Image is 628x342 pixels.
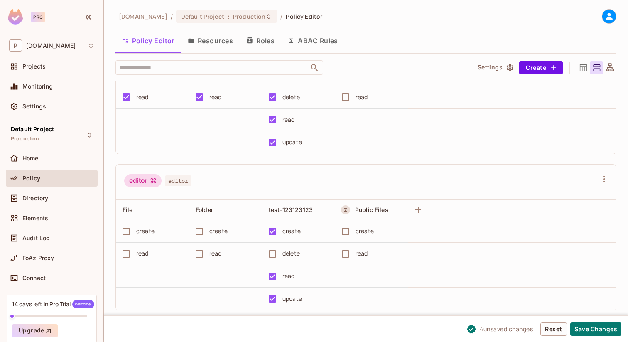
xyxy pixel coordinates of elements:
[282,115,295,124] div: read
[282,294,302,303] div: update
[171,12,173,20] li: /
[356,226,374,236] div: create
[282,226,301,236] div: create
[22,275,46,281] span: Connect
[196,206,213,213] span: Folder
[209,93,222,102] div: read
[233,12,265,20] span: Production
[123,206,133,213] span: File
[356,249,368,258] div: read
[72,300,94,308] span: Welcome!
[22,215,48,221] span: Elements
[11,126,54,133] span: Default Project
[480,325,533,333] span: 4 unsaved change s
[22,235,50,241] span: Audit Log
[11,135,39,142] span: Production
[240,30,281,51] button: Roles
[209,249,222,258] div: read
[570,322,621,336] button: Save Changes
[286,12,322,20] span: Policy Editor
[22,195,48,202] span: Directory
[341,205,350,214] button: A Resource Set is a dynamically conditioned resource, defined by real-time criteria.
[209,226,228,236] div: create
[22,103,46,110] span: Settings
[281,30,345,51] button: ABAC Rules
[227,13,230,20] span: :
[26,42,76,49] span: Workspace: permit.io
[22,63,46,70] span: Projects
[165,175,191,186] span: editor
[8,9,23,25] img: SReyMgAAAABJRU5ErkJggg==
[9,39,22,52] span: P
[181,12,224,20] span: Default Project
[22,255,54,261] span: FoAz Proxy
[12,324,58,337] button: Upgrade
[269,206,313,213] span: test-123123123
[124,174,162,187] div: editor
[22,175,40,182] span: Policy
[136,226,155,236] div: create
[540,322,567,336] button: Reset
[282,271,295,280] div: read
[115,30,181,51] button: Policy Editor
[309,62,320,74] button: Open
[282,138,302,147] div: update
[22,155,39,162] span: Home
[519,61,563,74] button: Create
[136,249,149,258] div: read
[355,206,388,213] span: Public Files
[282,93,300,102] div: delete
[474,61,516,74] button: Settings
[280,12,282,20] li: /
[181,30,240,51] button: Resources
[136,93,149,102] div: read
[31,12,45,22] div: Pro
[12,300,94,308] div: 14 days left in Pro Trial
[119,12,167,20] span: the active workspace
[356,93,368,102] div: read
[22,83,53,90] span: Monitoring
[282,249,300,258] div: delete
